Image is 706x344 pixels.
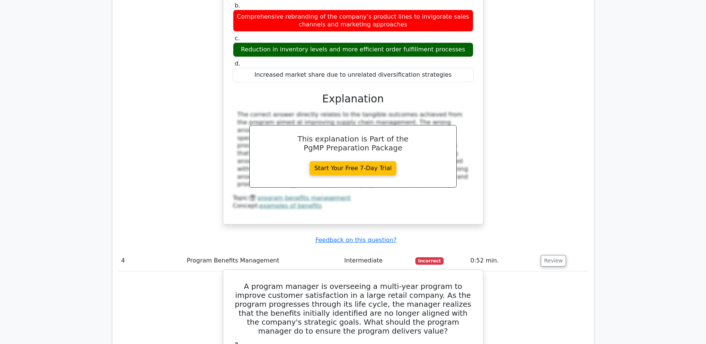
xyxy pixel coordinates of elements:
td: Intermediate [341,250,412,271]
td: 0:52 min. [467,250,538,271]
div: Concept: [233,202,473,210]
div: Reduction in inventory levels and more efficient order fulfillment processes [233,42,473,57]
a: Start Your Free 7-Day Trial [310,161,397,175]
span: Incorrect [415,257,444,265]
div: Comprehensive rebranding of the company’s product lines to invigorate sales channels and marketin... [233,10,473,32]
button: Review [541,255,566,267]
a: program benefits management [258,194,351,201]
td: 4 [118,250,184,271]
h5: A program manager is overseeing a multi-year program to improve customer satisfaction in a large ... [232,282,474,335]
a: Feedback on this question? [315,236,396,243]
div: Increased market share due to unrelated diversification strategies [233,68,473,82]
a: examples of benefits [259,202,322,209]
h3: Explanation [237,93,469,105]
span: d. [235,60,240,67]
span: b. [235,2,240,9]
td: Program Benefits Management [184,250,341,271]
span: c. [235,35,240,42]
div: The correct answer directly relates to the tangible outcomes achieved from the program aimed at i... [237,111,469,188]
div: Topic: [233,194,473,202]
